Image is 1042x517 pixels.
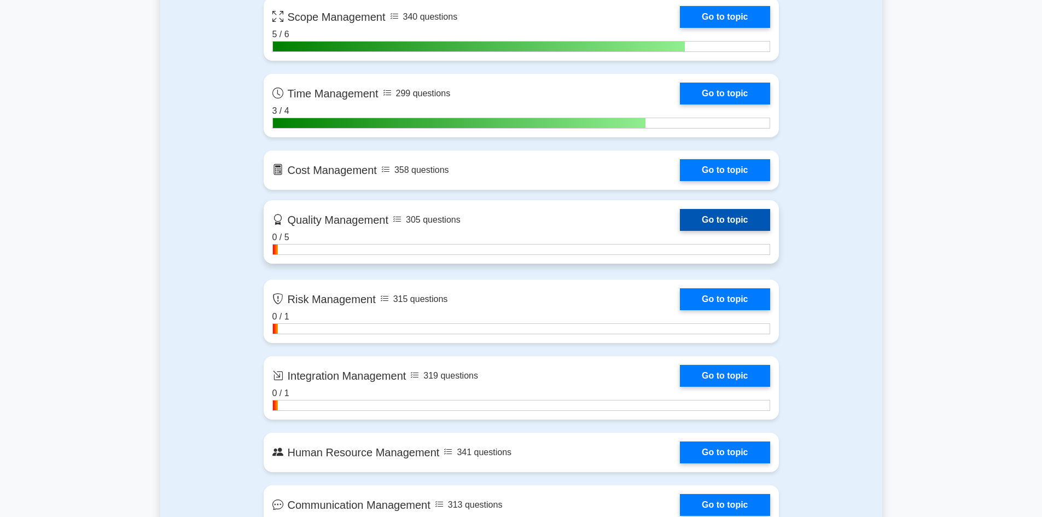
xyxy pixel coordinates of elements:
a: Go to topic [680,209,770,231]
a: Go to topic [680,83,770,104]
a: Go to topic [680,288,770,310]
a: Go to topic [680,494,770,516]
a: Go to topic [680,365,770,387]
a: Go to topic [680,159,770,181]
a: Go to topic [680,442,770,463]
a: Go to topic [680,6,770,28]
